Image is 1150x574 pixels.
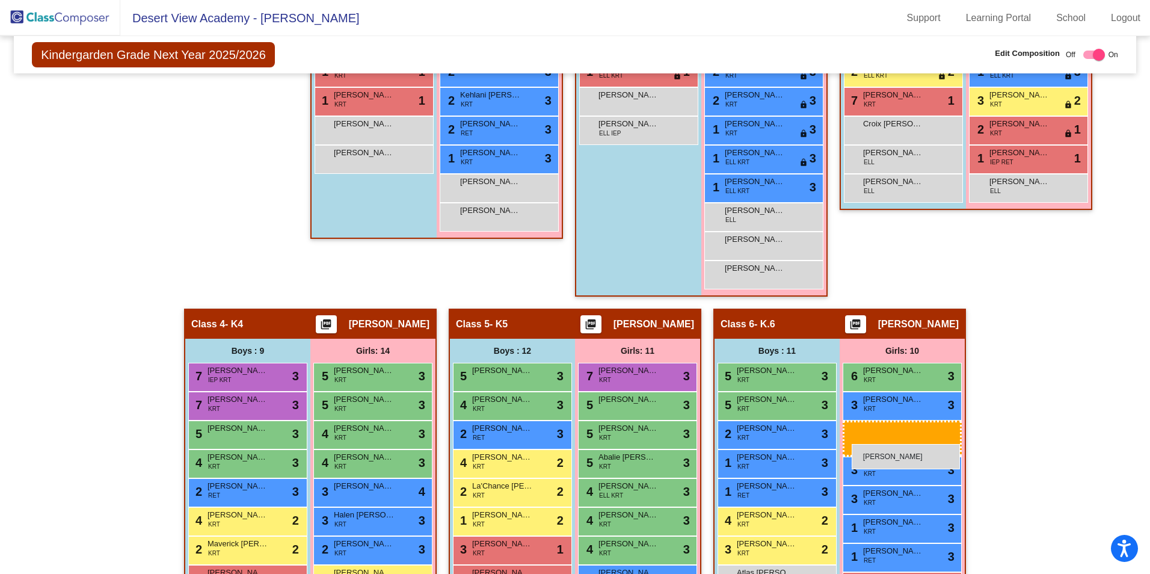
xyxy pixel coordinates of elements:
span: [PERSON_NAME] [PERSON_NAME] [725,147,785,159]
span: ELL IEP [599,129,621,138]
span: 3 [810,149,816,167]
span: [PERSON_NAME] [334,538,394,550]
span: [PERSON_NAME] [PERSON_NAME] [472,422,532,434]
span: 1 [722,485,731,498]
button: Print Students Details [580,315,601,333]
span: [PERSON_NAME] [472,451,532,463]
span: 2 [192,543,202,556]
span: RET [461,129,473,138]
span: 3 [319,514,328,527]
span: 3 [419,367,425,385]
span: 2 [292,511,299,529]
span: 3 [683,511,690,529]
span: Class 5 [456,318,490,330]
span: KRT [737,520,749,529]
span: KRT [737,404,749,413]
span: 2 [192,485,202,498]
span: [PERSON_NAME] [989,118,1050,130]
span: 3 [683,396,690,414]
span: [PERSON_NAME] [472,393,532,406]
span: 1 [445,152,455,165]
span: KRT [725,129,737,138]
span: 4 [319,456,328,469]
span: 4 [583,543,593,556]
span: 2 [974,123,984,136]
span: 3 [974,94,984,107]
span: [PERSON_NAME] [863,516,923,528]
span: - K4 [225,318,243,330]
a: Learning Portal [956,8,1041,28]
div: Girls: 14 [310,339,435,363]
span: [PERSON_NAME] [598,118,659,130]
span: [PERSON_NAME] [737,480,797,492]
span: ELL KRT [599,71,623,80]
span: [PERSON_NAME] [863,458,923,471]
span: Kindergarden Grade Next Year 2025/2026 [32,42,275,67]
span: [PERSON_NAME] [208,393,268,406]
span: [PERSON_NAME] [460,118,520,130]
span: [PERSON_NAME] [334,365,394,377]
span: Maverick [PERSON_NAME] [208,538,268,550]
span: 4 [419,483,425,501]
span: Desert View Academy - [PERSON_NAME] [120,8,360,28]
span: - K.6 [754,318,775,330]
span: 1 [848,550,858,563]
span: [PERSON_NAME] [737,451,797,463]
span: 7 [848,94,858,107]
span: 3 [545,120,552,138]
span: 3 [419,540,425,558]
span: - K5 [490,318,508,330]
span: IEP RET [990,158,1013,167]
span: [PERSON_NAME] [472,365,532,377]
span: KRT [208,462,220,471]
span: 3 [292,367,299,385]
span: 2 [1074,91,1081,110]
span: ELL [864,187,875,196]
span: ELL KRT [864,71,888,80]
span: 3 [419,396,425,414]
span: KRT [334,375,346,384]
span: KRT [725,71,737,80]
span: 3 [683,425,690,443]
span: 5 [583,398,593,412]
span: KRT [599,462,611,471]
span: [PERSON_NAME] [334,422,394,434]
span: [PERSON_NAME] [863,176,923,188]
span: 5 [457,369,467,383]
span: KRT [737,462,749,471]
span: 1 [1074,120,1081,138]
span: Kehlani [PERSON_NAME] [460,89,520,101]
span: KRT [473,520,485,529]
span: KRT [208,549,220,558]
span: 2 [557,511,564,529]
span: 3 [319,485,328,498]
span: 1 [557,540,564,558]
span: lock [1064,129,1072,139]
span: lock [799,100,808,110]
span: 5 [583,456,593,469]
span: 1 [948,91,955,110]
span: 3 [948,519,955,537]
span: [PERSON_NAME] [334,393,394,406]
span: Class 4 [191,318,225,330]
span: KRT [725,100,737,109]
span: 3 [822,483,828,501]
span: 3 [292,396,299,414]
span: Off [1066,49,1075,60]
span: 5 [722,369,731,383]
span: 3 [810,91,816,110]
span: Croix [PERSON_NAME] [863,118,923,130]
span: 3 [683,540,690,558]
span: 3 [683,483,690,501]
span: 3 [822,367,828,385]
span: 3 [948,461,955,479]
span: [PERSON_NAME] [208,451,268,463]
a: School [1047,8,1095,28]
span: 5 [192,427,202,440]
span: [PERSON_NAME] [878,318,959,330]
span: 2 [710,94,719,107]
span: [PERSON_NAME] [737,393,797,406]
span: 3 [822,396,828,414]
a: Support [897,8,950,28]
span: 3 [557,396,564,414]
